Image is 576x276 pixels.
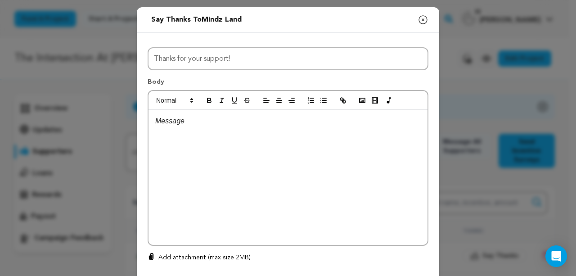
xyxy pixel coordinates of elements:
div: Say thanks to [151,14,242,25]
p: Body [148,77,428,90]
p: Add attachment (max size 2MB) [158,253,251,262]
div: Open Intercom Messenger [545,245,567,267]
input: Subject [148,47,428,70]
span: Mindz Land [202,16,242,23]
